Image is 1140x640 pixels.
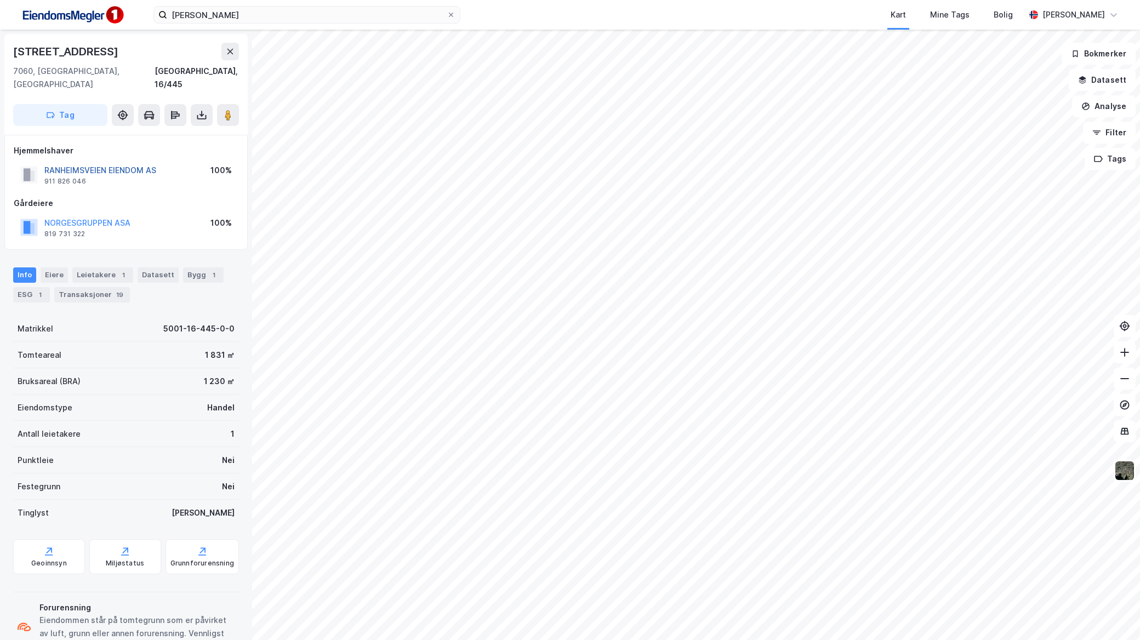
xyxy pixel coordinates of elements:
div: Nei [222,480,235,493]
div: [STREET_ADDRESS] [13,43,121,60]
div: Tinglyst [18,506,49,519]
div: 100% [210,216,232,230]
div: Geoinnsyn [31,559,67,568]
button: Analyse [1072,95,1136,117]
div: Punktleie [18,454,54,467]
div: Miljøstatus [106,559,144,568]
div: Grunnforurensning [170,559,234,568]
div: Hjemmelshaver [14,144,238,157]
div: 1 230 ㎡ [204,375,235,388]
iframe: Chat Widget [1085,587,1140,640]
button: Tags [1085,148,1136,170]
div: Tomteareal [18,348,61,362]
div: Handel [207,401,235,414]
button: Filter [1083,122,1136,144]
div: [PERSON_NAME] [1042,8,1105,21]
div: Eiere [41,267,68,283]
img: 9k= [1114,460,1135,481]
div: 7060, [GEOGRAPHIC_DATA], [GEOGRAPHIC_DATA] [13,65,155,91]
div: Nei [222,454,235,467]
div: Matrikkel [18,322,53,335]
button: Tag [13,104,107,126]
div: 819 731 322 [44,230,85,238]
div: Gårdeiere [14,197,238,210]
div: Transaksjoner [54,287,130,302]
div: Bruksareal (BRA) [18,375,81,388]
div: 19 [114,289,126,300]
div: Kontrollprogram for chat [1085,587,1140,640]
div: Eiendomstype [18,401,72,414]
div: 1 [35,289,45,300]
div: 911 826 046 [44,177,86,186]
button: Bokmerker [1062,43,1136,65]
div: [GEOGRAPHIC_DATA], 16/445 [155,65,239,91]
div: 1 [231,427,235,441]
div: Bygg [183,267,224,283]
div: 1 [208,270,219,281]
div: Bolig [994,8,1013,21]
div: Datasett [138,267,179,283]
div: ESG [13,287,50,302]
div: Leietakere [72,267,133,283]
div: 100% [210,164,232,177]
div: Antall leietakere [18,427,81,441]
div: Mine Tags [930,8,970,21]
div: Info [13,267,36,283]
div: Festegrunn [18,480,60,493]
div: Kart [891,8,906,21]
input: Søk på adresse, matrikkel, gårdeiere, leietakere eller personer [167,7,447,23]
div: Forurensning [39,601,235,614]
img: F4PB6Px+NJ5v8B7XTbfpPpyloAAAAASUVORK5CYII= [18,3,127,27]
div: 1 [118,270,129,281]
div: 1 831 ㎡ [205,348,235,362]
div: 5001-16-445-0-0 [163,322,235,335]
button: Datasett [1069,69,1136,91]
div: [PERSON_NAME] [172,506,235,519]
